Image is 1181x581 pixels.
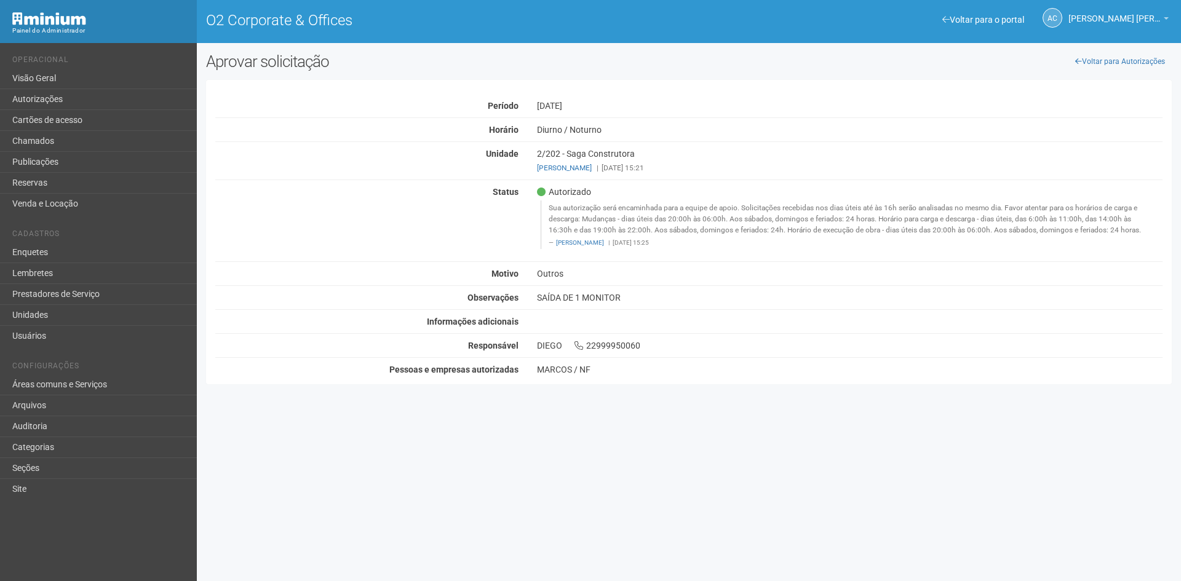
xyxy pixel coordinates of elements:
[488,101,519,111] strong: Período
[537,162,1163,173] div: [DATE] 15:21
[12,362,188,374] li: Configurações
[942,15,1024,25] a: Voltar para o portal
[537,164,592,172] a: [PERSON_NAME]
[528,268,1172,279] div: Outros
[528,292,1172,303] div: SAÍDA DE 1 MONITOR
[1068,52,1172,71] a: Voltar para Autorizações
[528,148,1172,173] div: 2/202 - Saga Construtora
[12,55,188,68] li: Operacional
[468,341,519,350] strong: Responsável
[556,239,604,246] a: [PERSON_NAME]
[537,186,591,197] span: Autorizado
[389,365,519,374] strong: Pessoas e empresas autorizadas
[206,12,680,28] h1: O2 Corporate & Offices
[491,269,519,279] strong: Motivo
[540,200,1163,249] blockquote: Sua autorização será encaminhada para a equipe de apoio. Solicitações recebidas nos dias úteis at...
[427,317,519,326] strong: Informações adicionais
[467,293,519,302] strong: Observações
[528,100,1172,111] div: [DATE]
[528,340,1172,351] div: DIEGO 22999950060
[489,125,519,135] strong: Horário
[597,164,598,172] span: |
[206,52,680,71] h2: Aprovar solicitação
[1068,2,1161,23] span: Ana Carla de Carvalho Silva
[528,124,1172,135] div: Diurno / Noturno
[549,239,1156,247] footer: [DATE] 15:25
[12,25,188,36] div: Painel do Administrador
[493,187,519,197] strong: Status
[608,239,610,246] span: |
[1043,8,1062,28] a: AC
[1068,15,1169,25] a: [PERSON_NAME] [PERSON_NAME]
[486,149,519,159] strong: Unidade
[537,364,1163,375] div: MARCOS / NF
[12,229,188,242] li: Cadastros
[12,12,86,25] img: Minium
